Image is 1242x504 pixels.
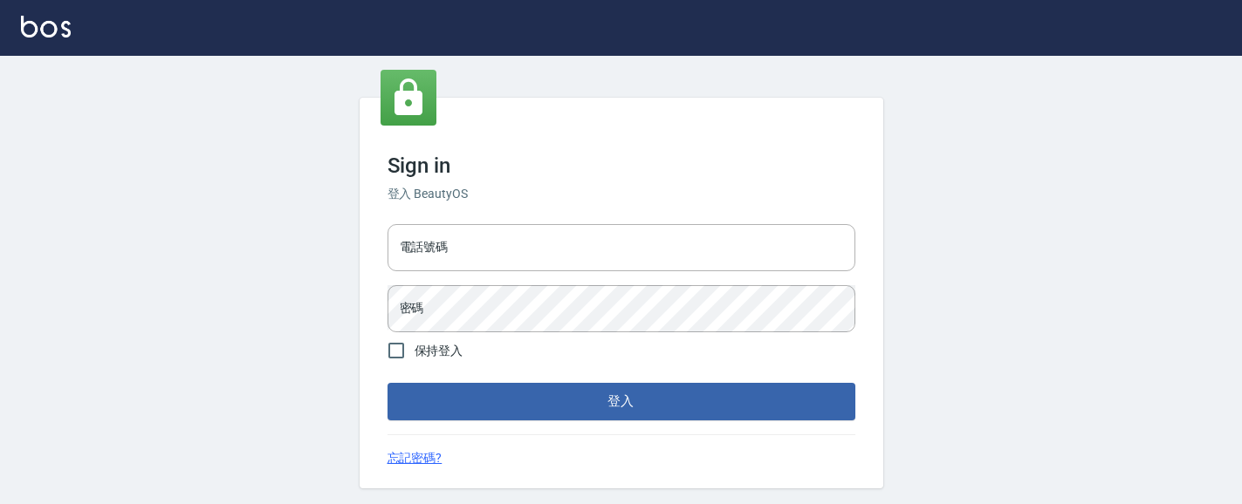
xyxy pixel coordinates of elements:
[388,383,855,419] button: 登入
[388,449,443,467] a: 忘記密碼?
[388,153,855,178] h3: Sign in
[21,16,71,37] img: Logo
[388,185,855,203] h6: 登入 BeautyOS
[415,342,463,360] span: 保持登入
